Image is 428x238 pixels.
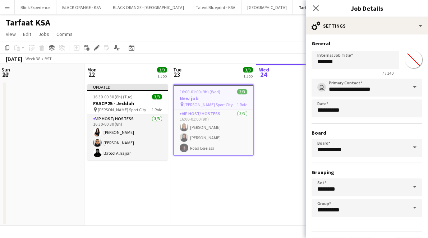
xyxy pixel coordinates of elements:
[306,4,428,13] h3: Job Details
[293,0,327,14] button: Tarfaat KSA
[56,31,73,37] span: Comms
[87,84,168,90] div: Updated
[54,29,75,39] a: Comms
[1,66,10,73] span: Sun
[3,29,19,39] a: View
[87,84,168,160] app-job-card: Updated16:30-00:30 (8h) (Tue)3/3FAACP25 - Jeddah [PERSON_NAME] Sport City1 RoleVIP Host/ Hostess3...
[259,66,269,73] span: Wed
[237,89,247,94] span: 3/3
[87,66,97,73] span: Mon
[107,0,190,14] button: BLACK ORANGE - [GEOGRAPHIC_DATA]
[38,31,49,37] span: Jobs
[306,17,428,34] div: Settings
[56,0,107,14] button: BLACK ORANGE - KSA
[93,94,133,99] span: 16:30-00:30 (8h) (Tue)
[98,107,146,112] span: [PERSON_NAME] Sport City
[184,102,233,107] span: [PERSON_NAME] Sport City
[6,31,16,37] span: View
[243,73,253,79] div: 1 Job
[157,73,167,79] div: 1 Job
[180,89,220,94] span: 16:00-01:00 (9h) (Wed)
[237,102,247,107] span: 1 Role
[6,17,50,28] h1: Tarfaat KSA
[312,130,422,136] h3: Board
[312,40,422,47] h3: General
[45,56,52,61] div: BST
[15,0,56,14] button: Blink Experience
[157,67,167,73] span: 3/3
[312,169,422,176] h3: Grouping
[173,66,181,73] span: Tue
[174,95,253,102] h3: New job
[20,29,34,39] a: Edit
[87,100,168,107] h3: FAACP25 - Jeddah
[152,107,162,112] span: 1 Role
[376,70,399,76] span: 7 / 140
[174,110,253,155] app-card-role: VIP Host/ Hostess3/316:00-01:00 (9h)[PERSON_NAME][PERSON_NAME]Roaa Baeissa
[23,31,31,37] span: Edit
[258,70,269,79] span: 24
[190,0,241,14] button: Talent Blueprint - KSA
[173,84,254,156] app-job-card: 16:00-01:00 (9h) (Wed)3/3New job [PERSON_NAME] Sport City1 RoleVIP Host/ Hostess3/316:00-01:00 (9...
[172,70,181,79] span: 23
[152,94,162,99] span: 3/3
[87,115,168,160] app-card-role: VIP Host/ Hostess3/316:30-00:30 (8h)[PERSON_NAME][PERSON_NAME]Batool Alnajjar
[243,67,253,73] span: 3/3
[6,55,22,62] div: [DATE]
[86,70,97,79] span: 22
[241,0,293,14] button: [GEOGRAPHIC_DATA]
[0,70,10,79] span: 21
[36,29,52,39] a: Jobs
[24,56,42,61] span: Week 38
